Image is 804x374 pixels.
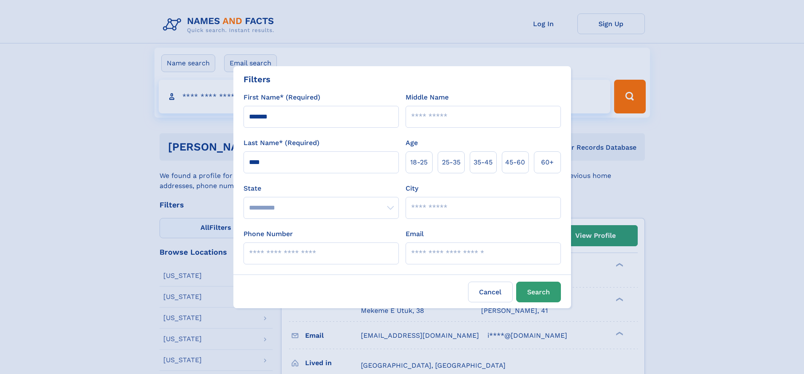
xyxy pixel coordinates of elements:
label: Phone Number [244,229,293,239]
label: Email [406,229,424,239]
label: City [406,183,418,194]
label: Age [406,138,418,148]
label: First Name* (Required) [244,92,320,102]
span: 18‑25 [410,157,428,167]
span: 60+ [541,157,554,167]
div: Filters [244,73,271,86]
button: Search [516,282,561,302]
label: State [244,183,399,194]
span: 35‑45 [474,157,493,167]
span: 45‑60 [505,157,525,167]
label: Middle Name [406,92,449,102]
label: Last Name* (Required) [244,138,319,148]
span: 25‑35 [442,157,460,167]
label: Cancel [468,282,513,302]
